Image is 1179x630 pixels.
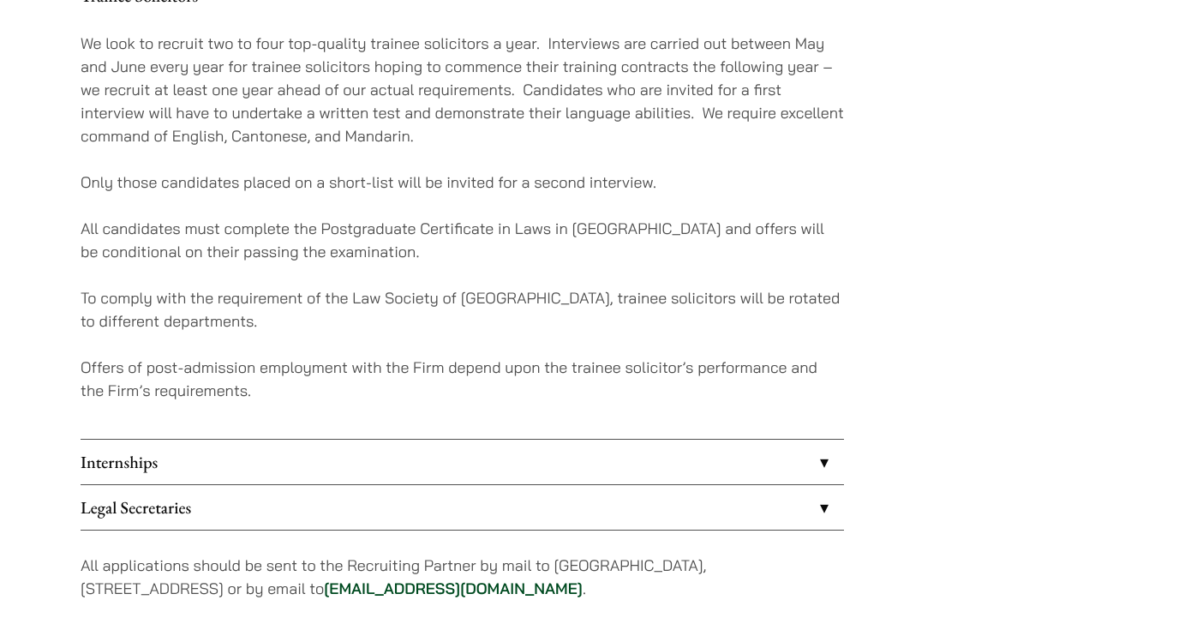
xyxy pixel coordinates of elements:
[81,32,844,147] p: We look to recruit two to four top-quality trainee solicitors a year. Interviews are carried out ...
[81,356,844,402] p: Offers of post-admission employment with the Firm depend upon the trainee solicitor’s performance...
[81,554,844,600] p: All applications should be sent to the Recruiting Partner by mail to [GEOGRAPHIC_DATA], [STREET_A...
[324,579,583,598] a: [EMAIL_ADDRESS][DOMAIN_NAME]
[81,286,844,333] p: To comply with the requirement of the Law Society of [GEOGRAPHIC_DATA], trainee solicitors will b...
[81,171,844,194] p: Only those candidates placed on a short-list will be invited for a second interview.
[81,440,844,484] a: Internships
[81,217,844,263] p: All candidates must complete the Postgraduate Certificate in Laws in [GEOGRAPHIC_DATA] and offers...
[81,485,844,530] a: Legal Secretaries
[81,18,844,439] div: Trainee Solicitors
